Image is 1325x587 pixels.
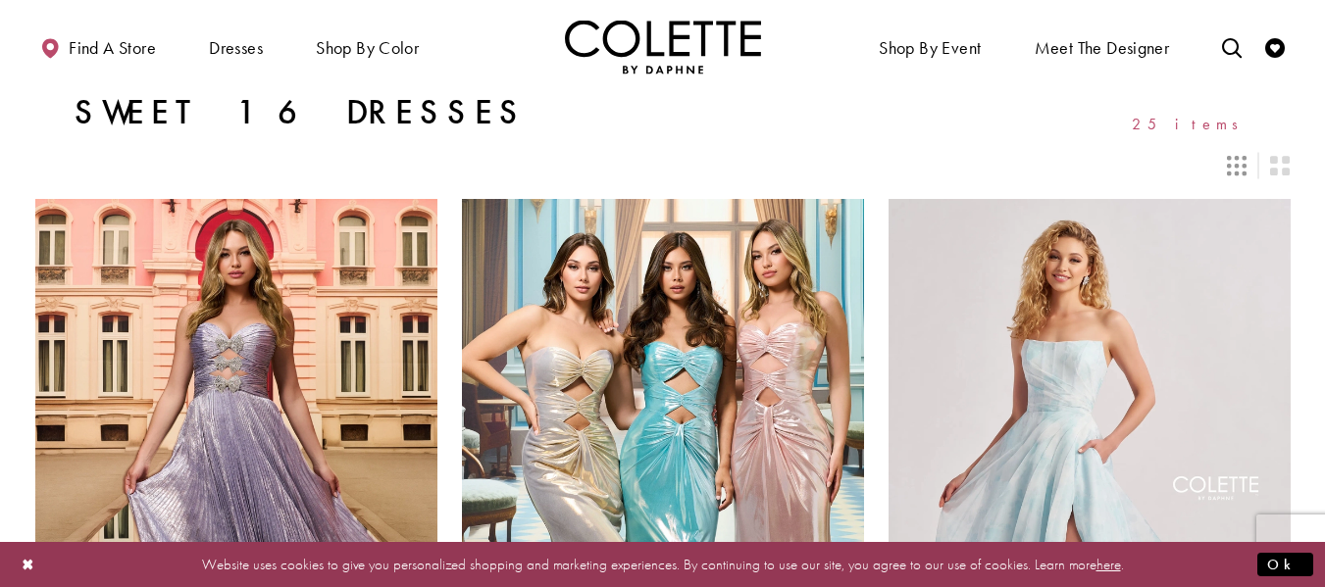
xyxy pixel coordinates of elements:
p: Website uses cookies to give you personalized shopping and marketing experiences. By continuing t... [141,551,1184,577]
span: Find a store [69,38,156,58]
a: here [1096,554,1121,573]
span: Dresses [209,38,263,58]
span: Meet the designer [1035,38,1170,58]
span: Shop By Event [874,20,986,73]
a: Visit Home Page [565,20,761,73]
div: Layout Controls [24,144,1302,187]
h1: Sweet 16 Dresses [75,93,527,132]
button: Close Dialog [12,547,45,581]
span: Switch layout to 3 columns [1227,156,1247,175]
span: Switch layout to 2 columns [1270,156,1290,175]
span: Shop by color [316,38,419,58]
a: Toggle search [1217,20,1247,73]
a: Meet the designer [1030,20,1175,73]
img: Colette by Daphne [565,20,761,73]
span: Shop by color [311,20,424,73]
button: Submit Dialog [1257,552,1313,576]
span: Dresses [204,20,268,73]
a: Check Wishlist [1260,20,1290,73]
a: Find a store [35,20,161,73]
span: Shop By Event [879,38,981,58]
span: 25 items [1132,116,1251,132]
